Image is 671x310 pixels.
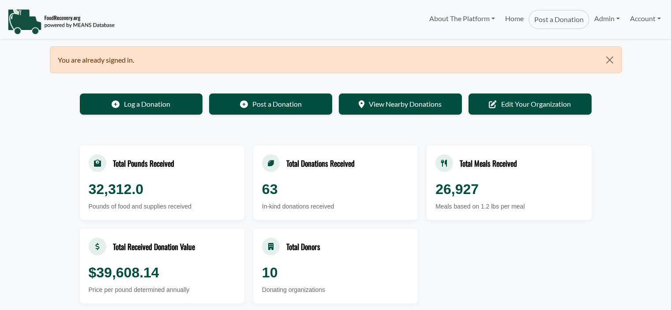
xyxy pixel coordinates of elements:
[262,202,409,211] div: In-kind donations received
[50,46,622,73] div: You are already signed in.
[262,179,409,200] div: 63
[262,262,409,283] div: 10
[286,157,355,169] div: Total Donations Received
[589,10,625,27] a: Admin
[500,10,528,29] a: Home
[89,202,236,211] div: Pounds of food and supplies received
[435,179,582,200] div: 26,927
[625,10,666,27] a: Account
[424,10,500,27] a: About The Platform
[80,93,203,115] a: Log a Donation
[209,93,332,115] a: Post a Donation
[113,241,195,252] div: Total Received Donation Value
[286,241,320,252] div: Total Donors
[339,93,462,115] a: View Nearby Donations
[89,179,236,200] div: 32,312.0
[529,10,589,29] a: Post a Donation
[262,285,409,295] div: Donating organizations
[113,157,174,169] div: Total Pounds Received
[469,93,592,115] a: Edit Your Organization
[89,285,236,295] div: Price per pound determined annually
[89,262,236,283] div: $39,608.14
[435,202,582,211] div: Meals based on 1.2 lbs per meal
[598,47,621,73] button: Close
[7,8,115,35] img: NavigationLogo_FoodRecovery-91c16205cd0af1ed486a0f1a7774a6544ea792ac00100771e7dd3ec7c0e58e41.png
[460,157,517,169] div: Total Meals Received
